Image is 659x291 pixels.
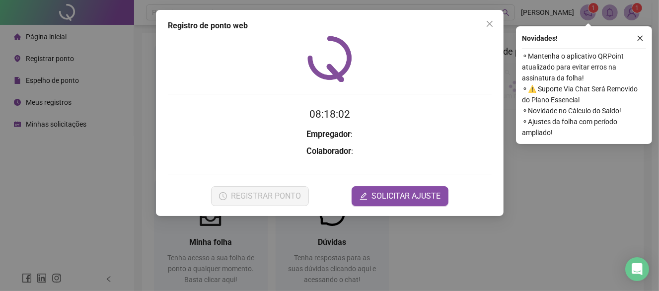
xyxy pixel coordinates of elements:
div: Registro de ponto web [168,20,492,32]
span: ⚬ ⚠️ Suporte Via Chat Será Removido do Plano Essencial [522,83,646,105]
button: REGISTRAR PONTO [211,186,308,206]
span: ⚬ Mantenha o aplicativo QRPoint atualizado para evitar erros na assinatura da folha! [522,51,646,83]
span: Novidades ! [522,33,558,44]
time: 08:18:02 [309,108,350,120]
h3: : [168,128,492,141]
span: close [486,20,494,28]
h3: : [168,145,492,158]
span: SOLICITAR AJUSTE [371,190,440,202]
span: ⚬ Novidade no Cálculo do Saldo! [522,105,646,116]
div: Open Intercom Messenger [625,257,649,281]
span: edit [360,192,367,200]
span: close [637,35,644,42]
button: Close [482,16,498,32]
button: editSOLICITAR AJUSTE [352,186,448,206]
strong: Empregador [306,130,351,139]
strong: Colaborador [306,146,351,156]
img: QRPoint [307,36,352,82]
span: ⚬ Ajustes da folha com período ampliado! [522,116,646,138]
